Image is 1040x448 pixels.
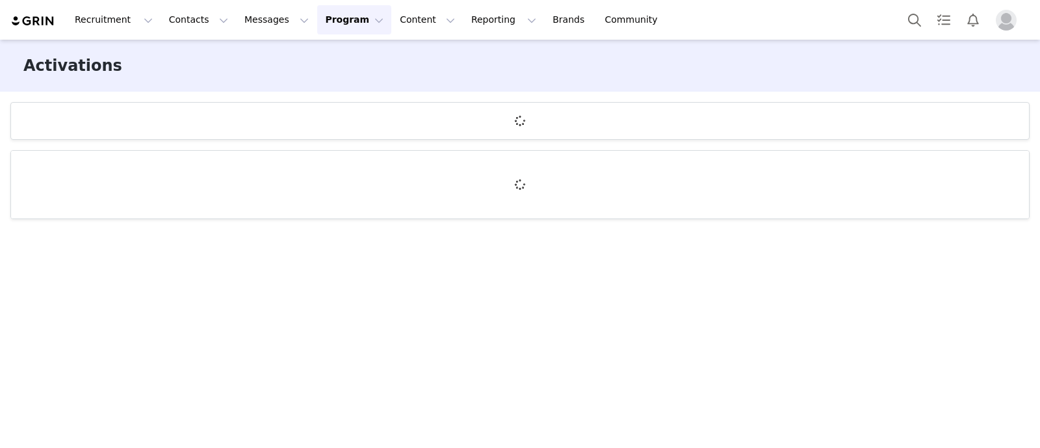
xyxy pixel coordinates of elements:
[996,10,1017,31] img: placeholder-profile.jpg
[23,54,122,77] h3: Activations
[597,5,671,34] a: Community
[392,5,463,34] button: Content
[929,5,958,34] a: Tasks
[545,5,596,34] a: Brands
[317,5,391,34] button: Program
[988,10,1030,31] button: Profile
[237,5,317,34] button: Messages
[900,5,929,34] button: Search
[959,5,987,34] button: Notifications
[10,15,56,27] img: grin logo
[463,5,544,34] button: Reporting
[161,5,236,34] button: Contacts
[67,5,161,34] button: Recruitment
